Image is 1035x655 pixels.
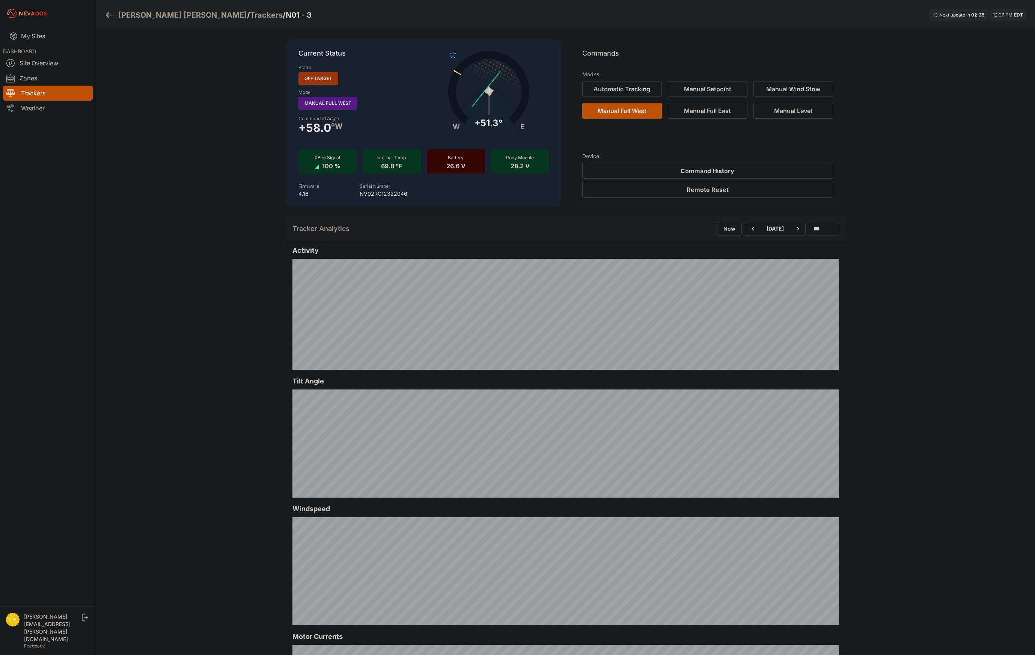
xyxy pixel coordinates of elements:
[298,48,549,65] p: Current Status
[322,161,340,170] span: 100 %
[3,48,36,54] span: DASHBOARD
[377,155,407,160] span: Internal Temp.
[292,631,839,642] h2: Motor Currents
[24,613,80,643] div: [PERSON_NAME][EMAIL_ADDRESS][PERSON_NAME][DOMAIN_NAME]
[753,103,833,119] button: Manual Level
[582,152,833,160] h3: Device
[360,183,390,189] label: Serial Number
[448,155,464,160] span: Battery
[761,222,790,235] button: [DATE]
[582,48,833,65] p: Commands
[939,12,970,18] span: Next update in
[298,190,319,198] p: 4.16
[3,101,93,116] a: Weather
[331,123,343,129] span: º W
[250,10,283,20] a: Trackers
[315,155,340,160] span: XBee Signal
[298,183,319,189] label: Firmware
[668,81,747,97] button: Manual Setpoint
[582,81,662,97] button: Automatic Tracking
[717,222,742,236] button: Now
[6,613,20,626] img: chris.young@nevados.solar
[582,71,599,78] h3: Modes
[298,72,338,85] span: Off Target
[446,161,466,170] span: 26.6 V
[511,161,530,170] span: 28.2 V
[3,27,93,45] a: My Sites
[292,223,350,234] h2: Tracker Analytics
[292,504,839,514] h2: Windspeed
[286,10,312,20] h3: N01 - 3
[298,65,312,71] label: Status
[582,103,662,119] button: Manual Full West
[993,12,1012,18] span: 12:07 PM
[6,8,48,20] img: Nevados
[298,89,310,95] label: Mode
[360,190,407,198] p: NV02RC12322046
[1014,12,1023,18] span: EDT
[283,10,286,20] span: /
[298,97,357,110] span: Manual Full West
[582,163,833,179] button: Command History
[582,182,833,198] button: Remote Reset
[292,245,839,256] h2: Activity
[3,86,93,101] a: Trackers
[3,56,93,71] a: Site Overview
[292,376,839,386] h2: Tilt Angle
[381,161,402,170] span: 69.8 ºF
[298,116,419,122] label: Commanded Angle
[475,117,503,129] div: + 51.3°
[971,12,985,18] div: 02 : 35
[298,123,331,132] span: + 58.0
[105,5,312,25] nav: Breadcrumb
[506,155,534,160] span: Pony Module
[24,643,45,649] a: Feedback
[3,71,93,86] a: Zones
[247,10,250,20] span: /
[753,81,833,97] button: Manual Wind Stow
[668,103,747,119] button: Manual Full East
[118,10,247,20] a: [PERSON_NAME] [PERSON_NAME]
